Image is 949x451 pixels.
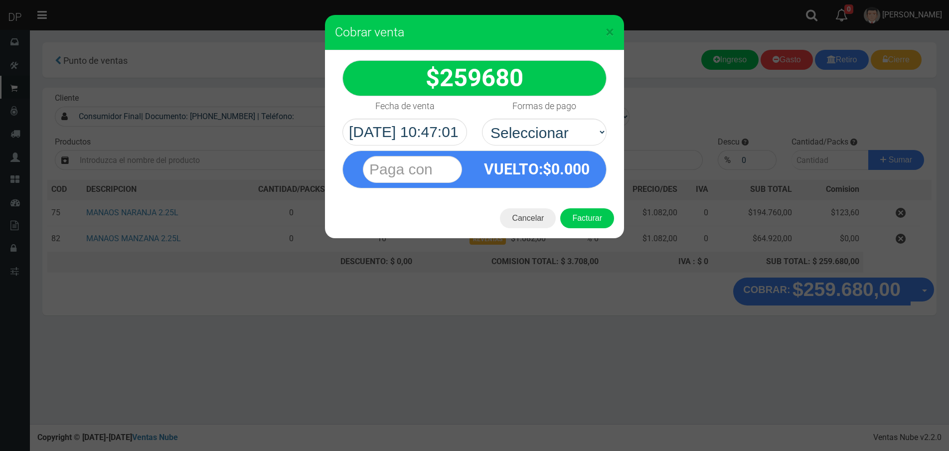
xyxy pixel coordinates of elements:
[484,160,590,178] strong: :$
[551,160,590,178] span: 0.000
[335,25,614,40] h3: Cobrar venta
[363,156,462,183] input: Paga con
[512,101,576,111] h4: Formas de pago
[560,208,614,228] button: Facturar
[500,208,556,228] button: Cancelar
[440,64,523,92] span: 259680
[484,160,539,178] span: VUELTO
[606,22,614,41] span: ×
[375,101,435,111] h4: Fecha de venta
[606,24,614,40] button: Close
[426,64,523,92] strong: $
